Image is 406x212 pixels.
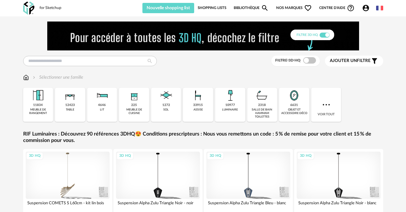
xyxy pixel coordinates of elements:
[100,108,104,111] div: lit
[190,88,206,103] img: Assise.png
[193,103,203,107] div: 33915
[362,4,373,12] span: Account Circle icon
[311,88,341,122] div: Voir tout
[23,2,34,15] img: OXP
[194,108,203,111] div: assise
[225,103,235,107] div: 10977
[33,103,43,107] div: 11834
[32,74,37,81] img: svg+xml;base64,PHN2ZyB3aWR0aD0iMTYiIGhlaWdodD0iMTYiIHZpZXdCb3g9IjAgMCAxNiAxNiIgZmlsbD0ibm9uZSIgeG...
[297,199,381,212] div: Suspension Alpha Zulu Triangle Noir - blanc
[163,108,169,111] div: sol
[65,103,75,107] div: 12423
[371,57,378,65] span: Filter icon
[290,103,298,107] div: 6631
[198,3,226,13] a: Shopping Lists
[258,103,266,107] div: 2318
[297,152,314,160] div: 3D HQ
[40,5,61,11] div: for Sketchup
[330,58,357,63] span: Ajouter un
[234,3,269,13] a: BibliothèqueMagnify icon
[325,56,383,66] button: Ajouter unfiltre Filter icon
[222,88,238,103] img: Luminaire.png
[319,4,355,12] span: Centre d'aideHelp Circle Outline icon
[276,3,312,13] span: Nos marques
[47,22,359,50] img: FILTRE%20HQ%20NEW_V1%20(4).gif
[330,58,371,64] span: filtre
[376,4,383,12] img: fr
[62,88,78,103] img: Table.png
[254,88,270,103] img: Salle%20de%20bain.png
[131,103,137,107] div: 225
[26,199,110,212] div: Suspension COMETS S L60cm - kit lin bois
[347,4,355,12] span: Help Circle Outline icon
[321,100,331,110] img: more.7b13dc1.svg
[23,131,383,144] a: RIF Luminaires : Découvrez 90 références 3DHQ😍 Conditions prescripteurs : Nous vous remettons un ...
[206,199,290,212] div: Suspension Alpha Zulu Triangle Bleu - blanc
[23,74,29,81] img: svg+xml;base64,PHN2ZyB3aWR0aD0iMTYiIGhlaWdodD0iMTciIHZpZXdCb3g9IjAgMCAxNiAxNyIgZmlsbD0ibm9uZSIgeG...
[286,88,302,103] img: Miroir.png
[116,199,200,212] div: Suspension Alpha Zulu Triangle Noir - noir
[249,108,275,119] div: salle de bain hammam toilettes
[142,3,194,13] button: Nouvelle shopping list
[116,152,134,160] div: 3D HQ
[26,152,43,160] div: 3D HQ
[222,108,238,111] div: luminaire
[94,88,110,103] img: Literie.png
[147,6,190,10] span: Nouvelle shopping list
[32,74,83,81] div: Sélectionner une famille
[304,4,312,12] span: Heart Outline icon
[98,103,106,107] div: 4646
[362,4,370,12] span: Account Circle icon
[66,108,74,111] div: table
[281,108,307,115] div: objet et accessoire déco
[275,58,301,62] span: Filtre 3D HQ
[30,88,46,103] img: Meuble%20de%20rangement.png
[25,108,51,115] div: meuble de rangement
[207,152,224,160] div: 3D HQ
[261,4,269,12] span: Magnify icon
[158,88,174,103] img: Sol.png
[126,88,142,103] img: Rangement.png
[121,108,147,115] div: meuble de cuisine
[162,103,170,107] div: 1272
